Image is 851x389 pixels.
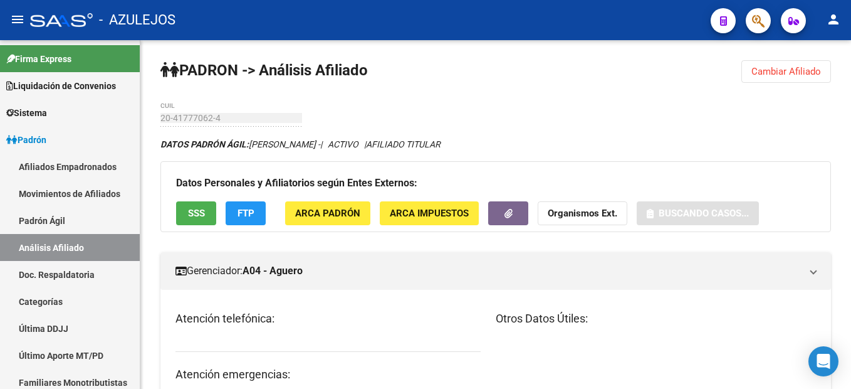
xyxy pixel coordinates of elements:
[10,12,25,27] mat-icon: menu
[808,346,838,376] div: Open Intercom Messenger
[160,139,441,149] i: | ACTIVO |
[188,208,205,220] span: SSS
[176,201,216,225] button: SSS
[226,201,266,225] button: FTP
[285,201,370,225] button: ARCA Padrón
[826,12,841,27] mat-icon: person
[637,201,759,225] button: Buscando casos...
[6,133,46,147] span: Padrón
[238,208,254,220] span: FTP
[6,79,116,93] span: Liquidación de Convenios
[160,61,368,79] strong: PADRON -> Análisis Afiliado
[366,139,441,149] span: AFILIADO TITULAR
[741,60,831,83] button: Cambiar Afiliado
[175,310,481,328] h3: Atención telefónica:
[6,106,47,120] span: Sistema
[659,208,749,220] span: Buscando casos...
[160,139,249,149] strong: DATOS PADRÓN ÁGIL:
[390,208,469,220] span: ARCA Impuestos
[176,174,815,192] h3: Datos Personales y Afiliatorios según Entes Externos:
[175,366,481,383] h3: Atención emergencias:
[160,139,320,149] span: [PERSON_NAME] -
[243,264,303,278] strong: A04 - Aguero
[496,310,816,328] h3: Otros Datos Útiles:
[160,252,831,290] mat-expansion-panel-header: Gerenciador:A04 - Aguero
[99,6,175,34] span: - AZULEJOS
[175,264,801,278] mat-panel-title: Gerenciador:
[380,201,479,225] button: ARCA Impuestos
[548,208,617,220] strong: Organismos Ext.
[538,201,627,225] button: Organismos Ext.
[295,208,360,220] span: ARCA Padrón
[6,52,71,66] span: Firma Express
[751,66,821,77] span: Cambiar Afiliado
